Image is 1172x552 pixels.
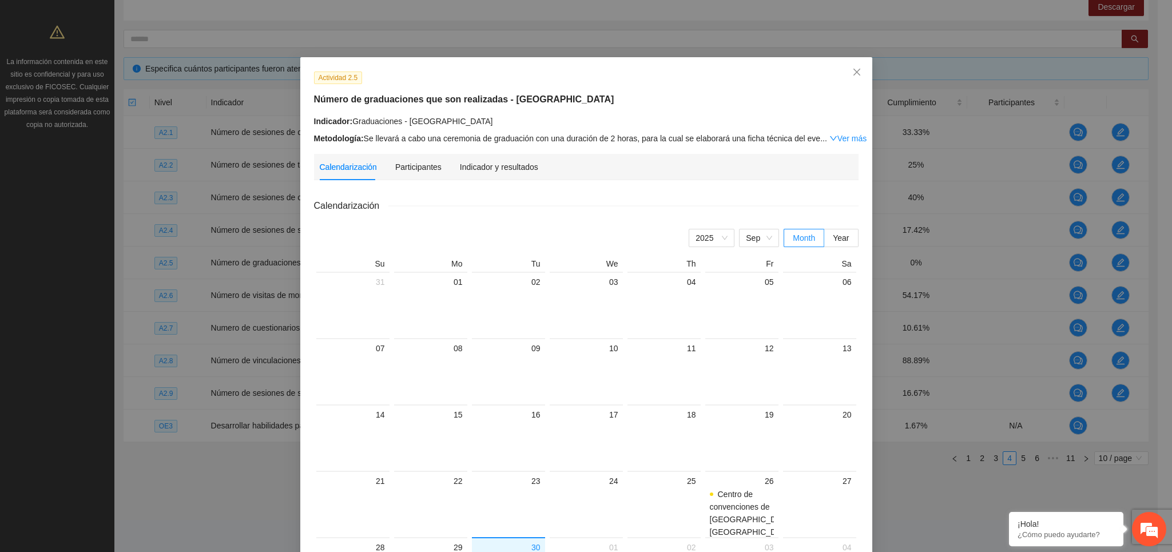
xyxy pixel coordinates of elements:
span: Month [793,233,815,243]
div: 05 [710,275,774,289]
th: Su [314,259,392,272]
span: Year [833,233,849,243]
span: 2025 [696,229,728,247]
td: 2025-09-09 [470,338,547,404]
div: 03 [554,275,618,289]
div: Participantes [395,161,442,173]
div: 19 [710,408,774,422]
div: Minimizar ventana de chat en vivo [188,6,215,33]
div: 16 [476,408,541,422]
button: Close [841,57,872,88]
td: 2025-09-25 [625,471,703,537]
a: Expand [829,134,867,143]
td: 2025-09-10 [547,338,625,404]
td: 2025-09-14 [314,404,392,471]
th: Fr [703,259,781,272]
h5: Número de graduaciones que son realizadas - [GEOGRAPHIC_DATA] [314,93,859,106]
div: 08 [399,341,463,355]
td: 2025-09-01 [392,272,470,338]
div: 26 [710,474,774,488]
td: 2025-09-04 [625,272,703,338]
span: down [829,134,837,142]
td: 2025-09-12 [703,338,781,404]
div: 25 [632,474,696,488]
div: 27 [788,474,852,488]
div: 14 [321,408,385,422]
td: 2025-09-05 [703,272,781,338]
td: 2025-09-27 [781,471,859,537]
div: 31 [321,275,385,289]
div: Calendarización [320,161,377,173]
div: 02 [476,275,541,289]
div: 09 [476,341,541,355]
strong: Indicador: [314,117,353,126]
div: 21 [321,474,385,488]
td: 2025-09-21 [314,471,392,537]
th: Th [625,259,703,272]
td: 2025-09-24 [547,471,625,537]
td: 2025-09-20 [781,404,859,471]
td: 2025-09-07 [314,338,392,404]
div: 06 [788,275,852,289]
span: ... [820,134,827,143]
div: 15 [399,408,463,422]
div: Chatee con nosotros ahora [59,58,192,73]
td: 2025-09-11 [625,338,703,404]
span: close [852,67,861,77]
div: 12 [710,341,774,355]
span: Sep [746,229,772,247]
div: ¡Hola! [1018,519,1115,529]
div: 22 [399,474,463,488]
div: 07 [321,341,385,355]
strong: Metodología: [314,134,364,143]
div: 20 [788,408,852,422]
td: 2025-09-15 [392,404,470,471]
div: Graduaciones - [GEOGRAPHIC_DATA] [314,115,859,128]
th: We [547,259,625,272]
div: Se llevará a cabo una ceremonia de graduación con una duración de 2 horas, para la cual se elabor... [314,132,859,145]
div: Indicador y resultados [460,161,538,173]
td: 2025-09-18 [625,404,703,471]
div: 10 [554,341,618,355]
div: 23 [476,474,541,488]
div: 24 [554,474,618,488]
td: 2025-09-03 [547,272,625,338]
td: 2025-09-26 [703,471,781,537]
td: 2025-09-22 [392,471,470,537]
td: 2025-09-19 [703,404,781,471]
textarea: Escriba su mensaje y pulse “Intro” [6,312,218,352]
div: 04 [632,275,696,289]
td: 2025-09-16 [470,404,547,471]
td: 2025-09-08 [392,338,470,404]
td: 2025-09-02 [470,272,547,338]
td: 2025-09-23 [470,471,547,537]
span: Actividad 2.5 [314,72,363,84]
div: 17 [554,408,618,422]
p: ¿Cómo puedo ayudarte? [1018,530,1115,539]
span: Calendarización [314,198,389,213]
div: 01 [399,275,463,289]
div: 18 [632,408,696,422]
th: Tu [470,259,547,272]
th: Mo [392,259,470,272]
td: 2025-09-13 [781,338,859,404]
span: Estamos en línea. [66,153,158,268]
td: 2025-09-17 [547,404,625,471]
th: Sa [781,259,859,272]
div: 13 [788,341,852,355]
td: 2025-08-31 [314,272,392,338]
td: 2025-09-06 [781,272,859,338]
div: 11 [632,341,696,355]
